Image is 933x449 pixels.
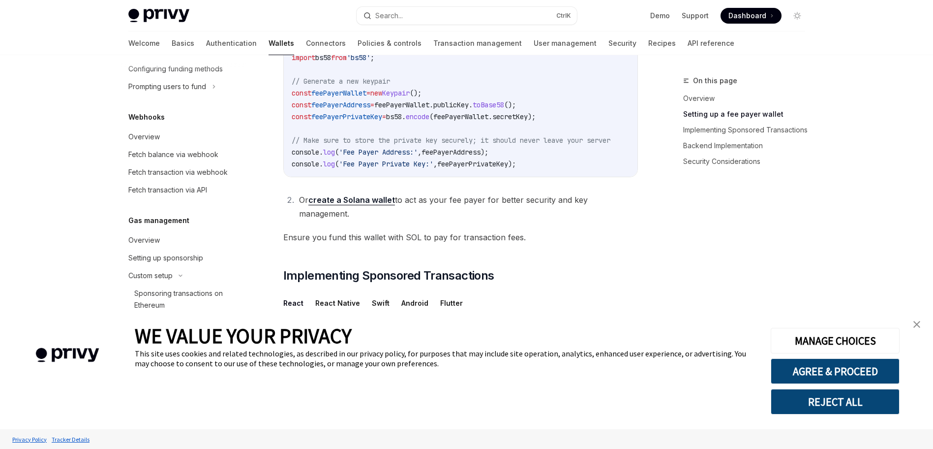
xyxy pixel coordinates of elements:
a: Transaction management [433,32,522,55]
button: Flutter [440,291,463,315]
span: (); [504,100,516,109]
span: console [292,148,319,157]
a: Privacy Policy [10,431,49,448]
span: new [370,89,382,97]
a: Policies & controls [358,32,421,55]
button: React Native [315,291,360,315]
span: ( [429,112,433,121]
span: ); [481,148,488,157]
span: = [366,89,370,97]
span: = [382,112,386,121]
span: (); [410,89,421,97]
span: feePayerWallet [311,89,366,97]
div: Custom setup [128,270,173,282]
a: close banner [907,315,927,334]
span: feePayerAddress [311,100,370,109]
img: light logo [128,9,189,23]
div: Overview [128,131,160,143]
span: , [418,148,421,157]
a: Authentication [206,32,257,55]
div: Setting up sponsorship [128,252,203,264]
div: Overview [128,234,160,246]
span: . [319,160,323,168]
a: Support [682,11,709,21]
a: User management [534,32,597,55]
button: REJECT ALL [771,389,900,415]
a: Connectors [306,32,346,55]
span: . [402,112,406,121]
a: Fetch balance via webhook [120,146,246,163]
a: Sponsoring transactions on Ethereum [120,285,246,314]
span: feePayerAddress [421,148,481,157]
span: . [319,148,323,157]
div: Fetch transaction via API [128,184,207,196]
span: console [292,160,319,168]
button: React [283,291,303,315]
span: feePayerWallet [433,112,488,121]
a: Backend Implementation [683,138,813,154]
span: ( [335,148,339,157]
span: On this page [693,75,737,87]
a: Fetch transaction via webhook [120,163,246,181]
span: log [323,160,335,168]
span: . [488,112,492,121]
span: // Make sure to store the private key securely; it should never leave your server [292,136,610,145]
div: Sponsoring transactions on Ethereum [134,288,241,311]
span: bs58 [315,53,331,62]
a: Security [608,32,636,55]
span: secretKey [492,112,528,121]
a: Wallets [269,32,294,55]
button: Swift [372,291,390,315]
span: log [323,148,335,157]
span: Ensure you fund this wallet with SOL to pay for transaction fees. [283,230,638,244]
div: Prompting users to fund [128,81,206,93]
a: Fetch transaction via API [120,181,246,199]
a: create a Solana wallet [308,195,395,205]
span: ); [508,160,516,168]
a: Setting up a fee payer wallet [683,106,813,122]
button: Android [401,291,428,315]
button: AGREE & PROCEED [771,358,900,384]
img: company logo [15,334,120,377]
button: Toggle dark mode [789,8,805,24]
span: feePayerPrivateKey [437,160,508,168]
a: Overview [683,91,813,106]
a: Basics [172,32,194,55]
span: 'Fee Payer Address:' [339,148,418,157]
span: Keypair [382,89,410,97]
a: Overview [120,128,246,146]
a: Setting up sponsorship [120,249,246,267]
span: Ctrl K [556,12,571,20]
a: Dashboard [721,8,782,24]
div: This site uses cookies and related technologies, as described in our privacy policy, for purposes... [135,349,756,368]
span: . [469,100,473,109]
span: feePayerPrivateKey [311,112,382,121]
span: encode [406,112,429,121]
span: import [292,53,315,62]
a: Overview [120,231,246,249]
span: ( [335,160,339,168]
span: toBase58 [473,100,504,109]
h5: Webhooks [128,111,165,123]
li: Or to act as your fee payer for better security and key management. [296,193,638,221]
span: 'Fee Payer Private Key:' [339,160,433,168]
span: WE VALUE YOUR PRIVACY [135,323,352,349]
span: from [331,53,347,62]
a: Welcome [128,32,160,55]
span: publicKey [433,100,469,109]
div: Fetch transaction via webhook [128,166,228,178]
span: . [429,100,433,109]
span: bs58 [386,112,402,121]
span: // Generate a new keypair [292,77,390,86]
a: API reference [688,32,734,55]
a: Recipes [648,32,676,55]
span: = [370,100,374,109]
span: const [292,112,311,121]
button: Search...CtrlK [357,7,577,25]
span: const [292,100,311,109]
div: Fetch balance via webhook [128,149,218,160]
h5: Gas management [128,215,189,226]
span: ; [370,53,374,62]
button: MANAGE CHOICES [771,328,900,353]
span: feePayerWallet [374,100,429,109]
